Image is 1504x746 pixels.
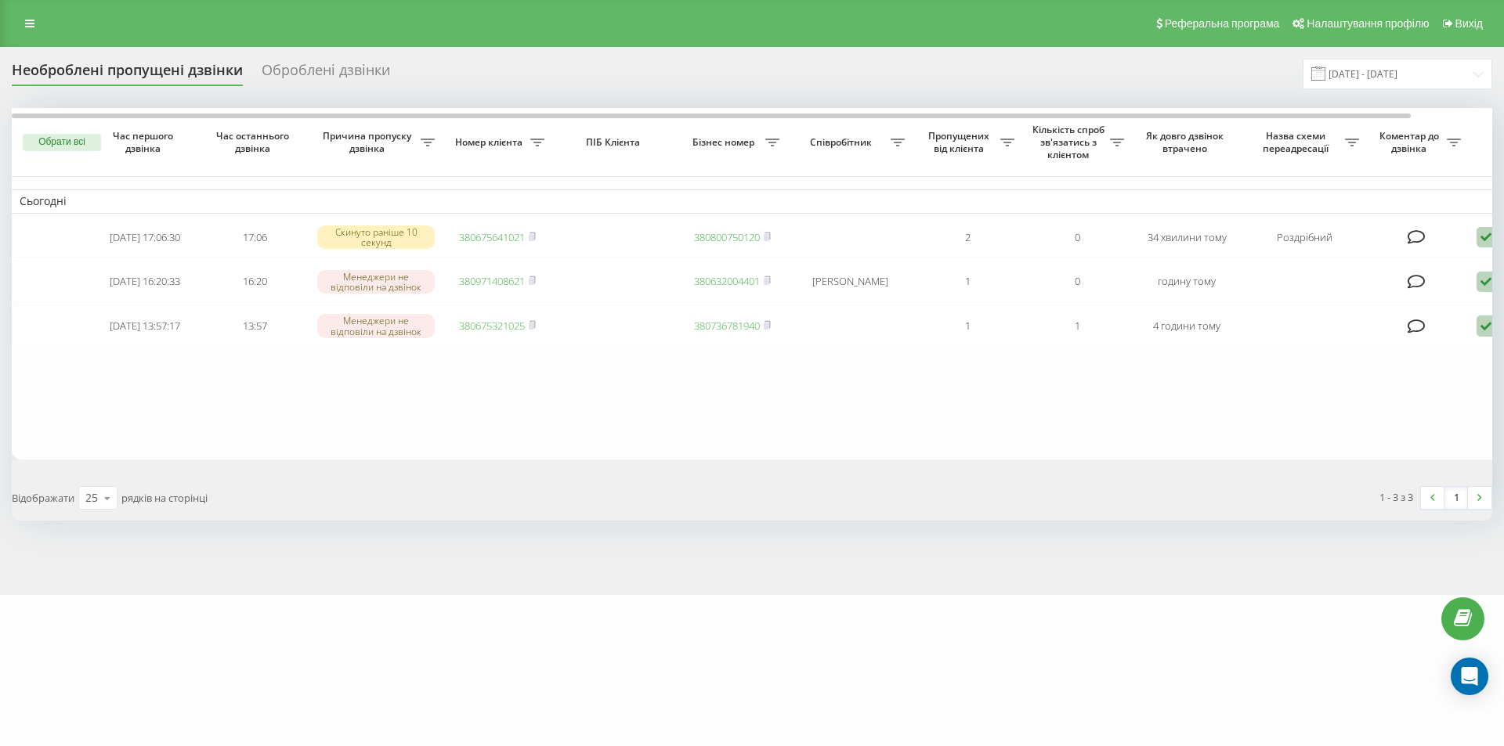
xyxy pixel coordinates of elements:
span: Відображати [12,491,74,505]
a: 380632004401 [694,274,760,288]
div: 25 [85,490,98,506]
span: Бізнес номер [685,136,765,149]
td: [DATE] 17:06:30 [90,217,200,258]
td: 13:57 [200,305,309,347]
div: Скинуто раніше 10 секунд [317,225,435,249]
span: Налаштування профілю [1307,17,1429,30]
div: Оброблені дзвінки [262,62,390,86]
div: Менеджери не відповіли на дзвінок [317,314,435,337]
span: ПІБ Клієнта [566,136,664,149]
span: Причина пропуску дзвінка [317,130,421,154]
span: Кількість спроб зв'язатись з клієнтом [1030,124,1110,160]
div: 1 - 3 з 3 [1379,489,1413,505]
a: 380800750120 [694,230,760,244]
span: Як довго дзвінок втрачено [1144,130,1229,154]
td: 17:06 [200,217,309,258]
span: Час першого дзвінка [103,130,187,154]
td: Роздрібний [1242,217,1367,258]
td: 1 [1022,305,1132,347]
div: Необроблені пропущені дзвінки [12,62,243,86]
a: 1 [1444,487,1468,509]
td: 4 години тому [1132,305,1242,347]
td: годину тому [1132,261,1242,302]
td: 0 [1022,261,1132,302]
td: 1 [913,305,1022,347]
span: Пропущених від клієнта [920,130,1000,154]
span: Вихід [1455,17,1483,30]
span: рядків на сторінці [121,491,208,505]
span: Час останнього дзвінка [212,130,297,154]
a: 380675321025 [459,319,525,333]
span: Номер клієнта [450,136,530,149]
td: 2 [913,217,1022,258]
a: 380971408621 [459,274,525,288]
a: 380675641021 [459,230,525,244]
td: 34 хвилини тому [1132,217,1242,258]
td: [PERSON_NAME] [787,261,913,302]
td: [DATE] 13:57:17 [90,305,200,347]
span: Реферальна програма [1165,17,1280,30]
td: 0 [1022,217,1132,258]
div: Open Intercom Messenger [1451,658,1488,695]
td: 1 [913,261,1022,302]
td: [DATE] 16:20:33 [90,261,200,302]
a: 380736781940 [694,319,760,333]
div: Менеджери не відповіли на дзвінок [317,270,435,294]
span: Назва схеми переадресації [1249,130,1345,154]
span: Співробітник [795,136,891,149]
button: Обрати всі [23,134,101,151]
span: Коментар до дзвінка [1375,130,1447,154]
td: 16:20 [200,261,309,302]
